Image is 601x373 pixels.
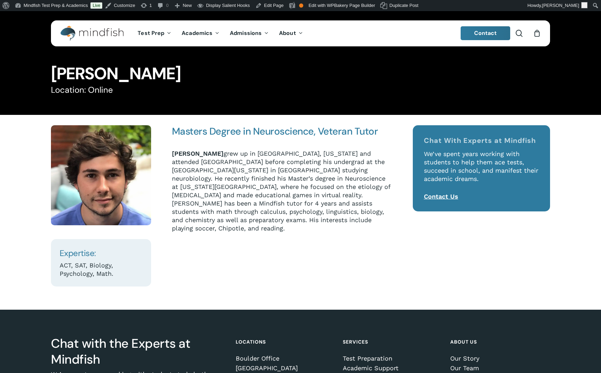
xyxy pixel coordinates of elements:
a: About [274,30,308,36]
span: Admissions [230,29,262,37]
a: Our Story [450,355,548,362]
a: Academic Support [343,365,440,372]
h4: Masters Degree in Neuroscience, Veteran Tutor [172,125,393,138]
a: Test Prep [132,30,176,36]
h4: Locations [236,336,333,348]
h1: [PERSON_NAME] [51,65,550,82]
span: About [279,29,296,37]
span: Contact [474,29,497,37]
h4: Services [343,336,440,348]
h4: About Us [450,336,548,348]
a: Academics [176,30,225,36]
p: We’ve spent years working with students to help them ace tests, succeed in school, and manifest t... [424,150,539,192]
a: Live [90,2,102,9]
span: Location: Online [51,84,113,95]
span: Expertise: [60,248,96,258]
h3: Chat with the Experts at Mindfish [51,336,226,367]
a: Contact [461,26,511,40]
h4: Chat With Experts at Mindfish [424,136,539,145]
p: grew up in [GEOGRAPHIC_DATA], [US_STATE] and attended [GEOGRAPHIC_DATA] before completing his und... [172,149,393,233]
span: Test Prep [138,29,164,37]
a: Our Team [450,365,548,372]
a: Admissions [225,30,274,36]
img: Augie Bennett Headshot [51,125,151,225]
div: OK [299,3,303,8]
a: Test Preparation [343,355,440,362]
nav: Main Menu [132,20,308,46]
a: Contact Us [424,193,458,200]
header: Main Menu [51,20,550,46]
a: [GEOGRAPHIC_DATA] [236,365,333,372]
p: ACT, SAT, Biology, Psychology, Math. [60,261,142,278]
strong: [PERSON_NAME] [172,150,224,157]
a: Boulder Office [236,355,333,362]
span: Academics [182,29,212,37]
span: [PERSON_NAME] [542,3,579,8]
